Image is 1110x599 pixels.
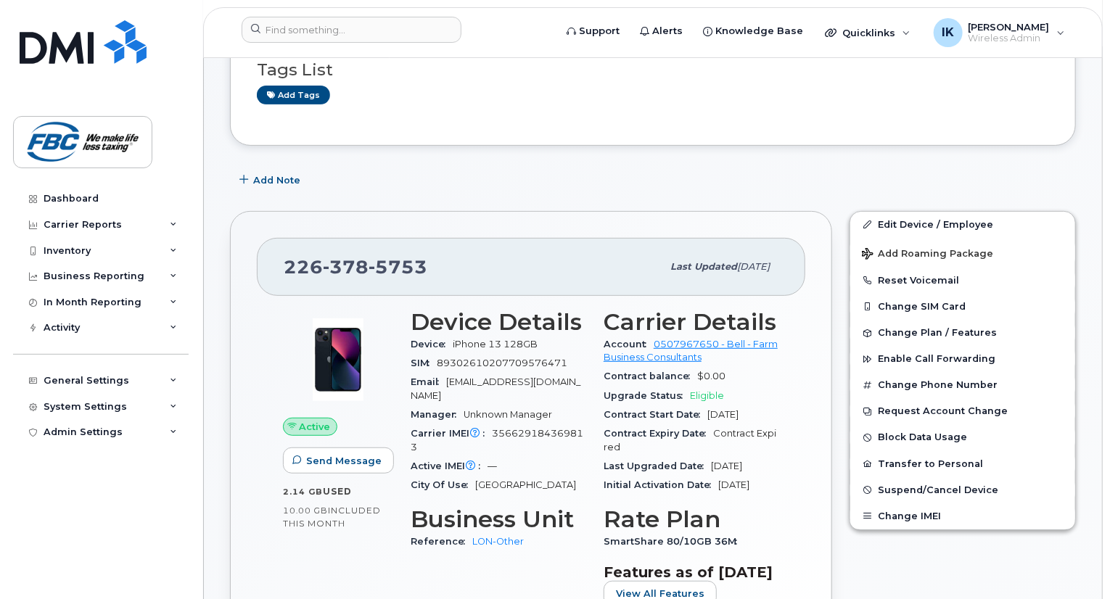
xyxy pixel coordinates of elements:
[295,316,382,403] img: image20231002-3703462-1ig824h.jpeg
[604,339,778,363] a: 0507967650 - Bell - Farm Business Consultants
[411,479,475,490] span: City Of Use
[411,358,437,368] span: SIM
[323,486,352,497] span: used
[411,506,586,532] h3: Business Unit
[242,17,461,43] input: Find something...
[815,18,921,47] div: Quicklinks
[878,484,998,495] span: Suspend/Cancel Device
[850,451,1075,477] button: Transfer to Personal
[850,372,1075,398] button: Change Phone Number
[690,390,724,401] span: Eligible
[284,256,427,278] span: 226
[707,409,739,420] span: [DATE]
[969,21,1050,33] span: [PERSON_NAME]
[283,505,381,529] span: included this month
[850,320,1075,346] button: Change Plan / Features
[411,409,464,420] span: Manager
[670,261,737,272] span: Last updated
[850,398,1075,424] button: Request Account Change
[604,536,744,547] span: SmartShare 80/10GB 36M
[604,428,713,439] span: Contract Expiry Date
[942,24,954,41] span: IK
[862,248,993,262] span: Add Roaming Package
[850,212,1075,238] a: Edit Device / Employee
[437,358,567,368] span: 89302610207709576471
[604,390,690,401] span: Upgrade Status
[411,428,583,452] span: 356629184369813
[283,447,394,474] button: Send Message
[604,409,707,420] span: Contract Start Date
[850,238,1075,268] button: Add Roaming Package
[604,479,718,490] span: Initial Activation Date
[230,168,313,194] button: Add Note
[652,24,683,38] span: Alerts
[878,328,997,339] span: Change Plan / Features
[300,420,331,434] span: Active
[257,86,330,104] a: Add tags
[475,479,576,490] span: [GEOGRAPHIC_DATA]
[737,261,770,272] span: [DATE]
[411,309,586,335] h3: Device Details
[850,346,1075,372] button: Enable Call Forwarding
[878,354,995,365] span: Enable Call Forwarding
[604,563,779,581] h3: Features as of [DATE]
[718,479,749,490] span: [DATE]
[842,27,895,38] span: Quicklinks
[850,503,1075,529] button: Change IMEI
[604,506,779,532] h3: Rate Plan
[411,339,453,350] span: Device
[604,371,697,381] span: Contract balance
[604,309,779,335] h3: Carrier Details
[715,24,803,38] span: Knowledge Base
[411,460,488,471] span: Active IMEI
[464,409,552,420] span: Unknown Manager
[630,17,693,46] a: Alerts
[323,256,369,278] span: 378
[306,454,382,468] span: Send Message
[579,24,620,38] span: Support
[253,173,300,187] span: Add Note
[604,339,654,350] span: Account
[283,505,328,516] span: 10.00 GB
[604,428,776,452] span: Contract Expired
[693,17,813,46] a: Knowledge Base
[850,268,1075,294] button: Reset Voicemail
[283,487,323,497] span: 2.14 GB
[453,339,538,350] span: iPhone 13 128GB
[711,460,742,471] span: [DATE]
[411,376,446,387] span: Email
[369,256,427,278] span: 5753
[850,424,1075,450] button: Block Data Usage
[488,460,497,471] span: —
[604,460,711,471] span: Last Upgraded Date
[850,294,1075,320] button: Change SIM Card
[411,536,472,547] span: Reference
[969,33,1050,44] span: Wireless Admin
[850,477,1075,503] button: Suspend/Cancel Device
[697,371,725,381] span: $0.00
[472,536,524,547] a: LON-Other
[924,18,1075,47] div: Ibrahim Kabir
[411,428,492,439] span: Carrier IMEI
[411,376,580,400] span: [EMAIL_ADDRESS][DOMAIN_NAME]
[556,17,630,46] a: Support
[257,61,1049,79] h3: Tags List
